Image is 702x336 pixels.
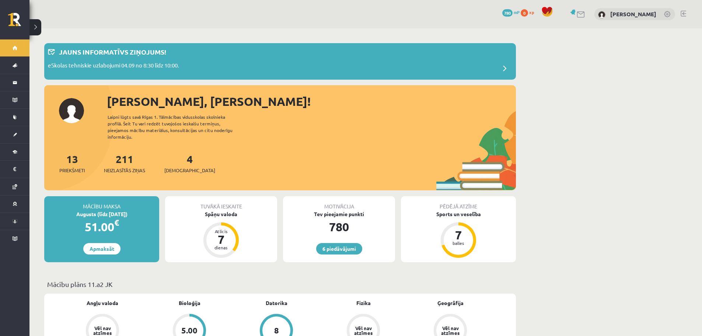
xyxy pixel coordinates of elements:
[104,167,145,174] span: Neizlasītās ziņas
[401,196,516,210] div: Pēdējā atzīme
[92,326,113,335] div: Vēl nav atzīmes
[440,326,461,335] div: Vēl nav atzīmes
[274,326,279,335] div: 8
[114,217,119,228] span: €
[447,229,469,241] div: 7
[353,326,374,335] div: Vēl nav atzīmes
[44,210,159,218] div: Augusts (līdz [DATE])
[283,218,395,236] div: 780
[179,299,200,307] a: Bioloģija
[610,10,656,18] a: [PERSON_NAME]
[447,241,469,245] div: balles
[44,218,159,236] div: 51.00
[521,9,538,15] a: 0 xp
[598,11,605,18] img: Mikus Marko Ruža
[107,93,516,110] div: [PERSON_NAME], [PERSON_NAME]!
[283,210,395,218] div: Tev pieejamie punkti
[164,167,215,174] span: [DEMOGRAPHIC_DATA]
[316,243,362,254] a: 6 piedāvājumi
[87,299,118,307] a: Angļu valoda
[164,152,215,174] a: 4[DEMOGRAPHIC_DATA]
[210,229,232,233] div: Atlicis
[165,210,277,259] a: Spāņu valoda Atlicis 7 dienas
[48,61,179,72] p: eSkolas tehniskie uzlabojumi 04.09 no 8:30 līdz 10:00.
[59,167,85,174] span: Priekšmeti
[59,152,85,174] a: 13Priekšmeti
[502,9,520,15] a: 780 mP
[104,152,145,174] a: 211Neizlasītās ziņas
[210,233,232,245] div: 7
[502,9,513,17] span: 780
[529,9,534,15] span: xp
[165,196,277,210] div: Tuvākā ieskaite
[283,196,395,210] div: Motivācija
[401,210,516,218] div: Sports un veselība
[521,9,528,17] span: 0
[59,47,166,57] p: Jauns informatīvs ziņojums!
[514,9,520,15] span: mP
[44,196,159,210] div: Mācību maksa
[48,47,512,76] a: Jauns informatīvs ziņojums! eSkolas tehniskie uzlabojumi 04.09 no 8:30 līdz 10:00.
[210,245,232,250] div: dienas
[165,210,277,218] div: Spāņu valoda
[47,279,513,289] p: Mācību plāns 11.a2 JK
[8,13,29,31] a: Rīgas 1. Tālmācības vidusskola
[356,299,371,307] a: Fizika
[437,299,464,307] a: Ģeogrāfija
[266,299,287,307] a: Datorika
[401,210,516,259] a: Sports un veselība 7 balles
[181,326,198,335] div: 5.00
[108,114,245,140] div: Laipni lūgts savā Rīgas 1. Tālmācības vidusskolas skolnieka profilā. Šeit Tu vari redzēt tuvojošo...
[83,243,121,254] a: Apmaksāt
